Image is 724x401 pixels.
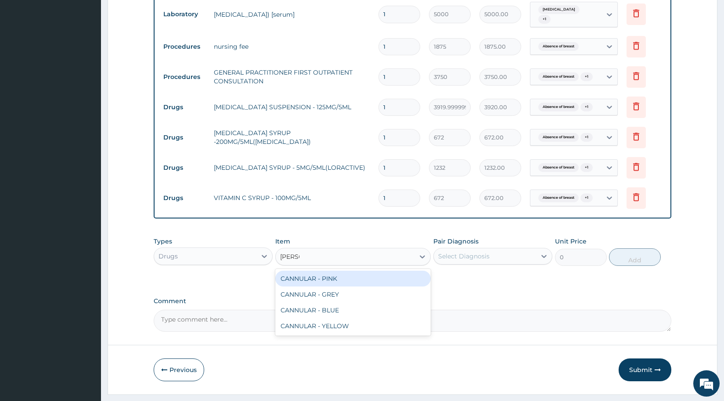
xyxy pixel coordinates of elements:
[580,163,593,172] span: + 1
[159,39,209,55] td: Procedures
[580,133,593,142] span: + 1
[538,163,579,172] span: Absence of breast
[580,72,593,81] span: + 1
[438,252,490,261] div: Select Diagnosis
[209,159,374,176] td: [MEDICAL_DATA] SYRUP - 5MG/5ML(LORACTIVE)
[159,69,209,85] td: Procedures
[538,42,579,51] span: Absence of breast
[159,6,209,22] td: Laboratory
[209,124,374,150] td: [MEDICAL_DATA] SYRUP -200MG/5ML([MEDICAL_DATA])
[16,44,36,66] img: d_794563401_company_1708531726252_794563401
[159,190,209,206] td: Drugs
[209,98,374,116] td: [MEDICAL_DATA] SUSPENSION - 125MG/5ML
[275,237,290,246] label: Item
[4,240,167,270] textarea: Type your message and hit 'Enter'
[275,271,431,286] div: CANNULAR - PINK
[538,193,579,202] span: Absence of breast
[580,193,593,202] span: + 1
[538,5,580,14] span: [MEDICAL_DATA]
[159,99,209,115] td: Drugs
[144,4,165,25] div: Minimize live chat window
[275,302,431,318] div: CANNULAR - BLUE
[609,248,661,266] button: Add
[154,238,172,245] label: Types
[538,133,579,142] span: Absence of breast
[275,318,431,334] div: CANNULAR - YELLOW
[209,189,374,207] td: VITAMIN C SYRUP - 100MG/5ML
[158,252,178,261] div: Drugs
[209,64,374,90] td: GENERAL PRACTITIONER FIRST OUTPATIENT CONSULTATION
[51,111,121,199] span: We're online!
[154,297,671,305] label: Comment
[538,103,579,111] span: Absence of breast
[275,286,431,302] div: CANNULAR - GREY
[538,15,551,24] span: + 1
[538,72,579,81] span: Absence of breast
[619,358,671,381] button: Submit
[209,6,374,23] td: [MEDICAL_DATA]) [serum]
[46,49,148,61] div: Chat with us now
[580,103,593,111] span: + 1
[159,129,209,146] td: Drugs
[433,237,479,246] label: Pair Diagnosis
[154,358,204,381] button: Previous
[555,237,587,246] label: Unit Price
[159,160,209,176] td: Drugs
[209,38,374,55] td: nursing fee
